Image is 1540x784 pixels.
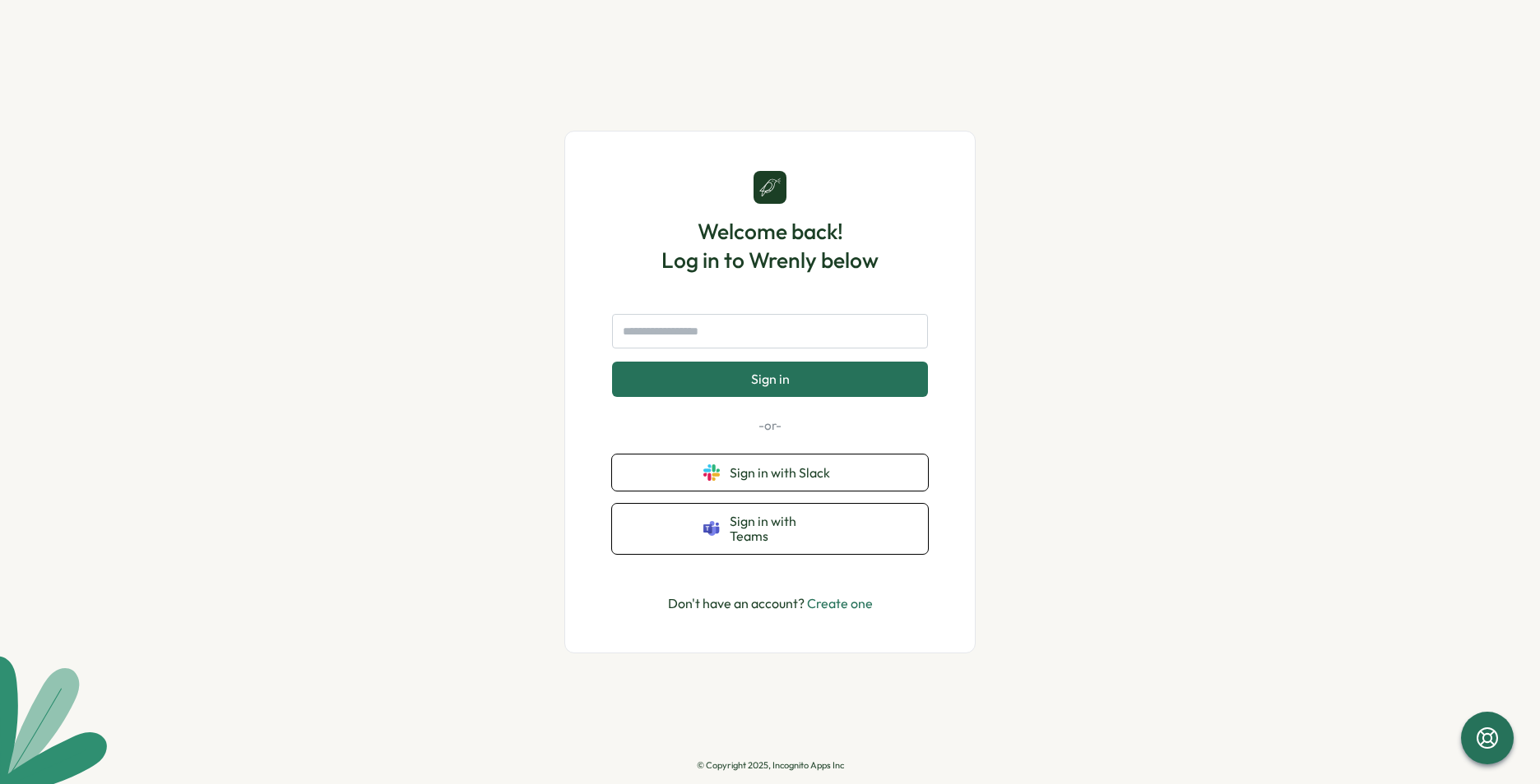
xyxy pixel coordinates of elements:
[697,760,844,771] p: © Copyright 2025, Incognito Apps Inc
[807,595,873,611] a: Create one
[751,371,790,386] span: Sign in
[612,417,928,435] p: -or-
[730,514,837,544] span: Sign in with Teams
[612,504,928,554] button: Sign in with Teams
[730,465,837,480] span: Sign in with Slack
[612,362,928,396] button: Sign in
[661,217,879,274] h1: Welcome back! Log in to Wrenly below
[668,593,873,614] p: Don't have an account?
[612,454,928,491] button: Sign in with Slack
